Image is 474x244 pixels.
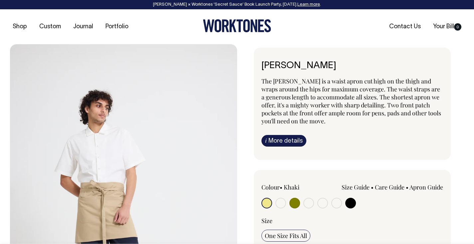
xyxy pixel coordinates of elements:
[261,217,443,225] div: Size
[37,21,64,32] a: Custom
[261,183,334,191] div: Colour
[265,137,267,144] span: i
[265,232,307,240] span: One Size Fits All
[284,183,299,191] label: Khaki
[371,183,374,191] span: •
[261,61,443,71] h1: [PERSON_NAME]
[10,21,30,32] a: Shop
[280,183,282,191] span: •
[261,135,306,147] a: iMore details
[297,3,320,7] a: Learn more
[409,183,443,191] a: Apron Guide
[406,183,408,191] span: •
[375,183,404,191] a: Care Guide
[7,2,467,7] div: [PERSON_NAME] × Worktones ‘Secret Sauce’ Book Launch Party, [DATE]. .
[454,23,461,31] span: 0
[387,21,423,32] a: Contact Us
[103,21,131,32] a: Portfolio
[342,183,370,191] a: Size Guide
[261,230,310,242] input: One Size Fits All
[261,77,441,125] span: The [PERSON_NAME] is a waist apron cut high on the thigh and wraps around the hips for maximum co...
[71,21,96,32] a: Journal
[430,21,464,32] a: Your Bill0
